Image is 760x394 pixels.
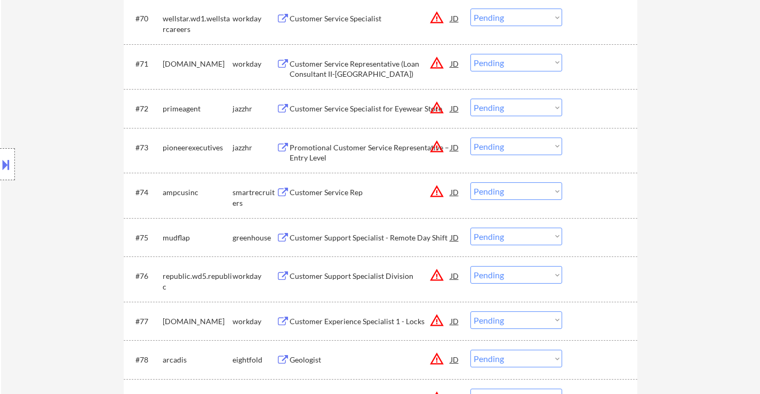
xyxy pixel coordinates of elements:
div: #76 [135,271,154,282]
div: eightfold [233,355,276,365]
div: Customer Support Specialist - Remote Day Shift [290,232,451,243]
div: workday [233,59,276,69]
button: warning_amber [429,139,444,154]
button: warning_amber [429,100,444,115]
div: jazzhr [233,103,276,114]
button: warning_amber [429,268,444,283]
div: [DOMAIN_NAME] [163,316,233,327]
div: Customer Service Representative (Loan Consultant II-[GEOGRAPHIC_DATA]) [290,59,451,79]
div: workday [233,271,276,282]
div: greenhouse [233,232,276,243]
div: JD [450,311,460,331]
button: warning_amber [429,55,444,70]
div: #70 [135,13,154,24]
div: #78 [135,355,154,365]
div: [DOMAIN_NAME] [163,59,233,69]
div: republic.wd5.republic [163,271,233,292]
div: arcadis [163,355,233,365]
button: warning_amber [429,313,444,328]
div: Customer Experience Specialist 1 - Locks [290,316,451,327]
div: JD [450,266,460,285]
div: JD [450,54,460,73]
div: JD [450,182,460,202]
div: workday [233,316,276,327]
button: warning_amber [429,184,444,199]
div: Customer Service Specialist [290,13,451,24]
div: #71 [135,59,154,69]
div: JD [450,99,460,118]
div: primeagent [163,103,233,114]
div: Customer Support Specialist Division [290,271,451,282]
div: pioneerexecutives [163,142,233,153]
div: mudflap [163,232,233,243]
div: Geologist [290,355,451,365]
div: ampcusinc [163,187,233,198]
div: JD [450,9,460,28]
div: JD [450,138,460,157]
div: #77 [135,316,154,327]
div: JD [450,228,460,247]
button: warning_amber [429,10,444,25]
div: Customer Service Specialist for Eyewear Store [290,103,451,114]
div: workday [233,13,276,24]
div: Customer Service Rep [290,187,451,198]
div: JD [450,350,460,369]
div: smartrecruiters [233,187,276,208]
div: wellstar.wd1.wellstarcareers [163,13,233,34]
button: warning_amber [429,351,444,366]
div: Promotional Customer Service Representative – Entry Level [290,142,451,163]
div: jazzhr [233,142,276,153]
